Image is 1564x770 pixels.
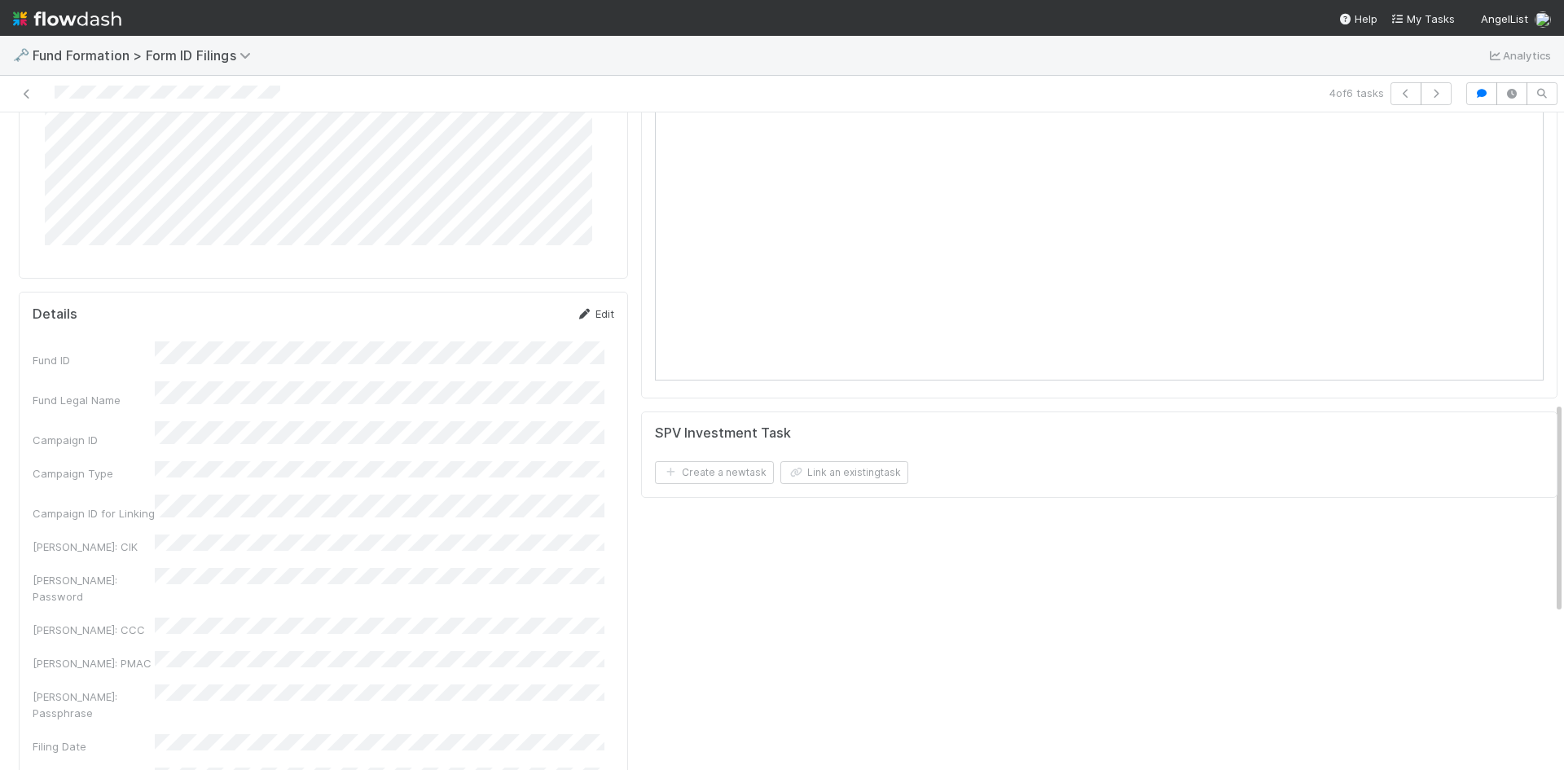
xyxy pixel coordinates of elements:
[1390,11,1455,27] a: My Tasks
[1481,12,1528,25] span: AngelList
[33,622,155,638] div: [PERSON_NAME]: CCC
[33,689,155,721] div: [PERSON_NAME]: Passphrase
[33,392,155,408] div: Fund Legal Name
[655,461,774,484] button: Create a newtask
[33,465,155,482] div: Campaign Type
[33,505,155,521] div: Campaign ID for Linking
[33,539,155,555] div: [PERSON_NAME]: CIK
[33,738,155,755] div: Filing Date
[1338,11,1377,27] div: Help
[33,572,155,605] div: [PERSON_NAME]: Password
[1487,46,1551,65] a: Analytics
[1329,85,1384,101] span: 4 of 6 tasks
[13,5,121,33] img: logo-inverted-e16ddd16eac7371096b0.svg
[13,48,29,62] span: 🗝️
[33,432,155,448] div: Campaign ID
[33,655,155,671] div: [PERSON_NAME]: PMAC
[33,306,77,323] h5: Details
[780,461,908,484] button: Link an existingtask
[576,307,614,320] a: Edit
[33,47,259,64] span: Fund Formation > Form ID Filings
[1390,12,1455,25] span: My Tasks
[655,425,791,442] h5: SPV Investment Task
[33,352,155,368] div: Fund ID
[1535,11,1551,28] img: avatar_99e80e95-8f0d-4917-ae3c-b5dad577a2b5.png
